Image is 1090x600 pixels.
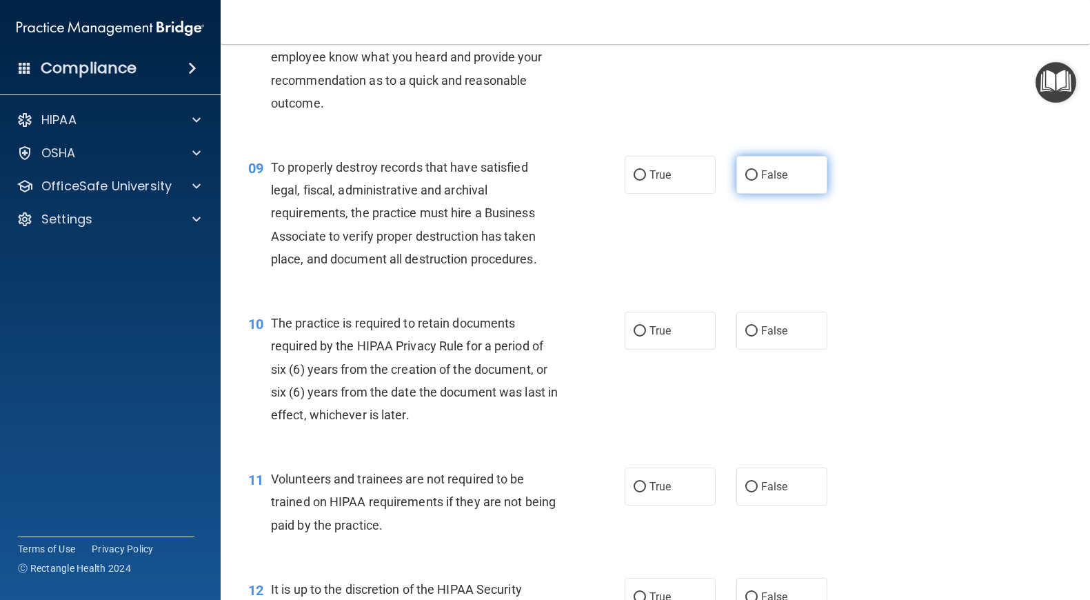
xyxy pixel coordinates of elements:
p: HIPAA [41,112,77,128]
span: False [761,480,788,493]
input: True [634,482,646,492]
span: True [649,168,671,181]
span: 12 [248,582,263,599]
input: True [634,170,646,181]
a: OSHA [17,145,201,161]
h4: Compliance [41,59,137,78]
a: HIPAA [17,112,201,128]
span: Ⓒ Rectangle Health 2024 [18,561,131,575]
iframe: Drift Widget Chat Controller [1021,505,1073,557]
span: The practice is required to retain documents required by the HIPAA Privacy Rule for a period of s... [271,316,558,422]
span: 09 [248,160,263,177]
a: Settings [17,211,201,228]
span: To properly destroy records that have satisfied legal, fiscal, administrative and archival requir... [271,160,537,266]
span: True [649,480,671,493]
span: False [761,324,788,337]
span: Volunteers and trainees are not required to be trained on HIPAA requirements if they are not bein... [271,472,556,532]
a: Terms of Use [18,542,75,556]
input: True [634,326,646,337]
img: PMB logo [17,14,204,42]
input: False [745,482,758,492]
input: False [745,170,758,181]
a: Privacy Policy [92,542,154,556]
input: False [745,326,758,337]
a: OfficeSafe University [17,178,201,194]
span: 11 [248,472,263,488]
span: True [649,324,671,337]
p: OfficeSafe University [41,178,172,194]
span: 10 [248,316,263,332]
button: Open Resource Center [1036,62,1076,103]
p: Settings [41,211,92,228]
p: OSHA [41,145,76,161]
span: If you over hear a patient complaining about a fellow employee, you should immediately let the em... [271,4,543,110]
span: False [761,168,788,181]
